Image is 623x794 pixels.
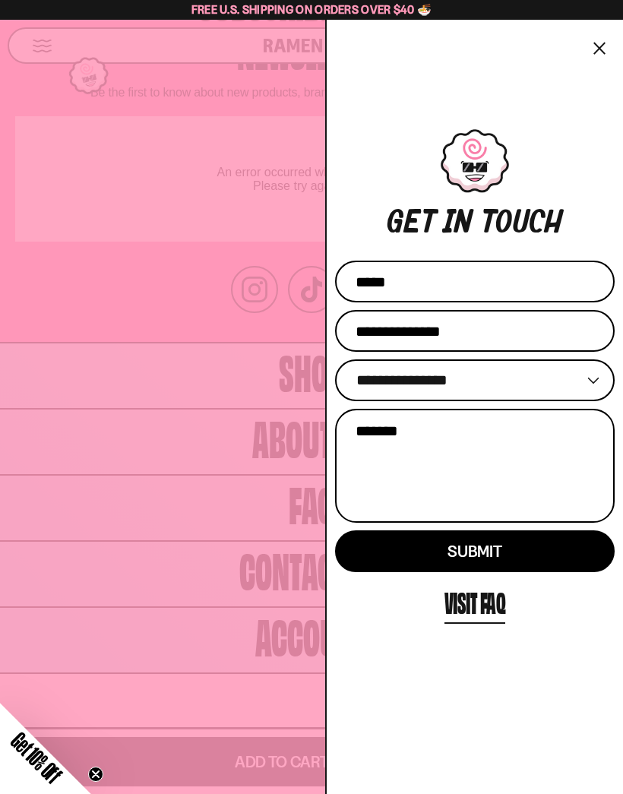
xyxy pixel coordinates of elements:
div: in [444,208,473,242]
a: Visit FAQ [444,580,506,624]
button: Close menu [591,38,608,59]
button: Close teaser [88,767,103,782]
button: Submit [335,530,615,572]
span: Submit [447,542,501,561]
span: Free U.S. Shipping on Orders over $40 🍜 [191,2,432,17]
div: touch [481,208,563,242]
span: Get 10% Off [7,728,66,787]
div: Get [387,208,435,242]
